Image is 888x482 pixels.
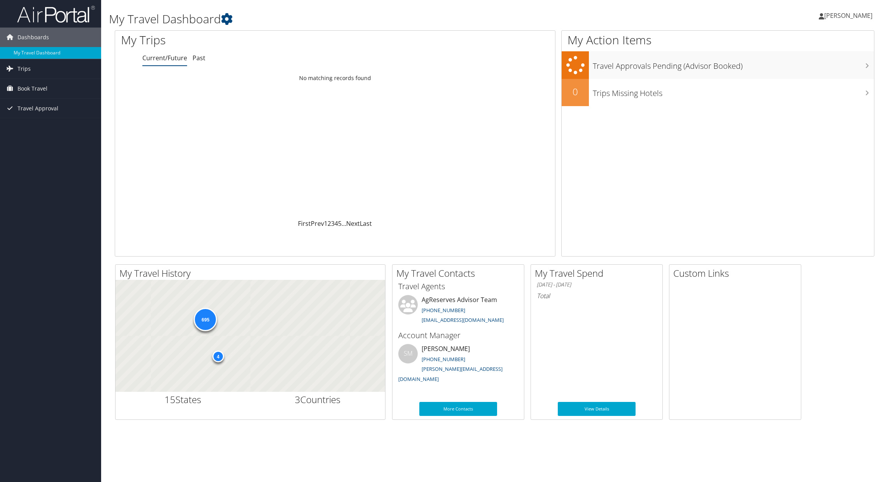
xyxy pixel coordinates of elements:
li: AgReserves Advisor Team [394,295,522,327]
a: [PERSON_NAME] [819,4,880,27]
a: Prev [311,219,324,228]
img: airportal-logo.png [17,5,95,23]
h2: My Travel Contacts [396,267,524,280]
span: Trips [18,59,31,79]
h2: My Travel History [119,267,385,280]
a: 2 [328,219,331,228]
h2: States [121,393,245,406]
h3: Trips Missing Hotels [593,84,874,99]
h2: Custom Links [673,267,801,280]
div: 4 [212,351,224,362]
span: Dashboards [18,28,49,47]
h2: Countries [256,393,380,406]
span: [PERSON_NAME] [824,11,872,20]
a: Last [360,219,372,228]
span: Travel Approval [18,99,58,118]
a: View Details [558,402,636,416]
a: [PERSON_NAME][EMAIL_ADDRESS][DOMAIN_NAME] [398,365,503,382]
span: 3 [295,393,300,406]
a: Past [193,54,205,62]
a: 5 [338,219,342,228]
a: 3 [331,219,335,228]
h3: Travel Approvals Pending (Advisor Booked) [593,57,874,72]
h1: My Action Items [562,32,874,48]
li: [PERSON_NAME] [394,344,522,386]
a: 1 [324,219,328,228]
div: SM [398,344,418,363]
a: 4 [335,219,338,228]
a: More Contacts [419,402,497,416]
a: [EMAIL_ADDRESS][DOMAIN_NAME] [422,316,504,323]
a: Next [346,219,360,228]
div: 695 [194,308,217,331]
h6: Total [537,292,657,300]
h1: My Travel Dashboard [109,11,623,27]
span: Book Travel [18,79,47,98]
h6: [DATE] - [DATE] [537,281,657,288]
a: 0Trips Missing Hotels [562,79,874,106]
h3: Account Manager [398,330,518,341]
a: [PHONE_NUMBER] [422,356,465,363]
h2: 0 [562,85,589,98]
a: First [298,219,311,228]
h2: My Travel Spend [535,267,662,280]
h1: My Trips [121,32,366,48]
a: Travel Approvals Pending (Advisor Booked) [562,51,874,79]
span: 15 [165,393,175,406]
h3: Travel Agents [398,281,518,292]
td: No matching records found [115,71,555,85]
span: … [342,219,346,228]
a: [PHONE_NUMBER] [422,307,465,314]
a: Current/Future [142,54,187,62]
